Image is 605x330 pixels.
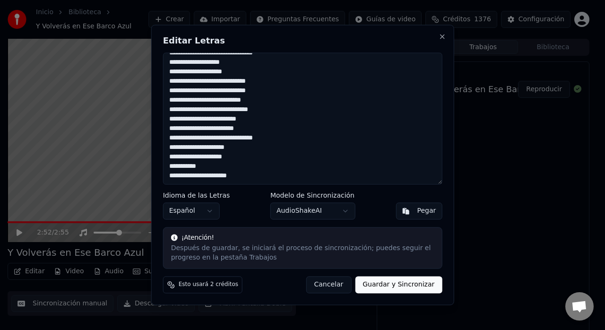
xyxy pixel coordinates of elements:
div: Pegar [417,207,436,216]
label: Modelo de Sincronización [270,192,355,199]
h2: Editar Letras [163,36,442,45]
div: ¡Atención! [171,234,434,243]
label: Idioma de las Letras [163,192,230,199]
button: Pegar [396,203,442,220]
span: Esto usará 2 créditos [179,281,238,289]
div: Después de guardar, se iniciará el proceso de sincronización; puedes seguir el progreso en la pes... [171,244,434,263]
button: Cancelar [306,277,352,294]
button: Guardar y Sincronizar [355,277,442,294]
